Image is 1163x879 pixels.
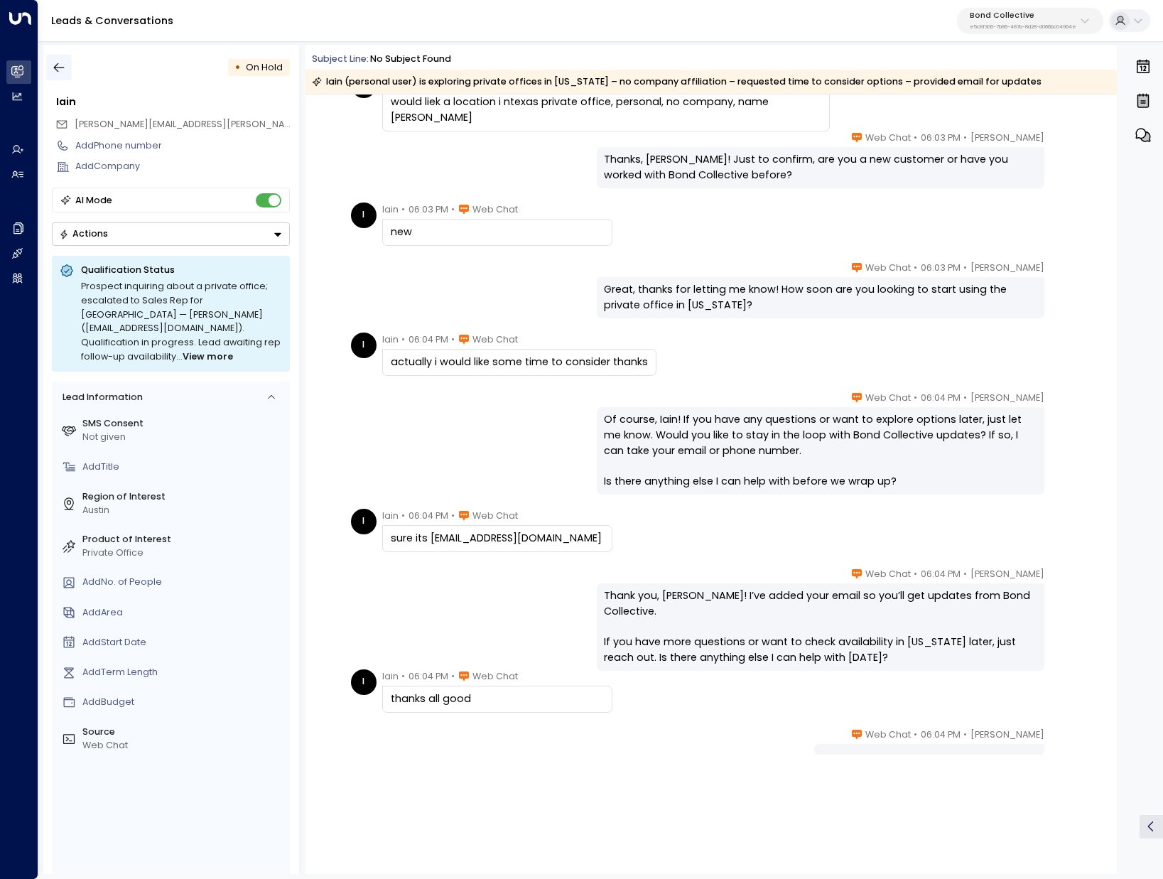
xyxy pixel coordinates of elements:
[604,588,1036,665] div: Thank you, [PERSON_NAME]! I’ve added your email so you’ll get updates from Bond Collective. If yo...
[82,490,285,504] label: Region of Interest
[391,691,604,707] div: thanks all good
[970,567,1044,581] span: [PERSON_NAME]
[382,333,399,347] span: Iain
[82,546,285,560] div: Private Office
[1050,391,1076,416] img: 74_headshot.jpg
[75,160,290,173] div: AddCompany
[382,509,399,523] span: Iain
[82,696,285,709] div: AddBudget
[1050,567,1076,593] img: 74_headshot.jpg
[82,431,285,444] div: Not given
[351,333,377,358] div: I
[75,193,112,207] div: AI Mode
[970,11,1076,20] p: Bond Collective
[382,669,399,684] span: Iain
[409,669,448,684] span: 06:04 PM
[52,222,290,246] button: Actions
[1050,131,1076,156] img: 74_headshot.jpg
[957,8,1103,34] button: Bond Collectivee5c8f306-7b86-487b-8d28-d066bc04964e
[82,576,285,589] div: AddNo. of People
[81,264,282,276] p: Qualification Status
[914,261,917,275] span: •
[970,131,1044,145] span: [PERSON_NAME]
[963,391,967,405] span: •
[865,728,911,742] span: Web Chat
[921,261,961,275] span: 06:03 PM
[865,261,911,275] span: Web Chat
[82,636,285,649] div: AddStart Date
[963,728,967,742] span: •
[401,509,405,523] span: •
[351,203,377,228] div: I
[391,355,648,370] div: actually i would like some time to consider thanks
[401,669,405,684] span: •
[75,118,290,131] span: iain@iain.net
[312,75,1042,89] div: Iain (personal user) is exploring private offices in [US_STATE] – no company affiliation – reques...
[351,509,377,534] div: I
[82,533,285,546] label: Product of Interest
[81,279,282,364] div: Prospect inquiring about a private office; escalated to Sales Rep for [GEOGRAPHIC_DATA] — [PERSON...
[451,203,455,217] span: •
[82,726,285,739] label: Source
[59,228,108,239] div: Actions
[82,739,285,753] div: Web Chat
[963,131,967,145] span: •
[970,391,1044,405] span: [PERSON_NAME]
[82,666,285,679] div: AddTerm Length
[451,669,455,684] span: •
[604,412,1036,489] div: Of course, Iain! If you have any questions or want to explore options later, just let me know. Wo...
[970,728,1044,742] span: [PERSON_NAME]
[914,728,917,742] span: •
[401,333,405,347] span: •
[865,567,911,581] span: Web Chat
[183,350,233,364] span: View more
[56,95,290,110] div: Iain
[451,509,455,523] span: •
[409,509,448,523] span: 06:04 PM
[75,118,376,130] span: [PERSON_NAME][EMAIL_ADDRESS][PERSON_NAME][DOMAIN_NAME]
[82,504,285,517] div: Austin
[604,282,1036,313] div: Great, thanks for letting me know! How soon are you looking to start using the private office in ...
[409,203,448,217] span: 06:03 PM
[75,139,290,153] div: AddPhone number
[970,261,1044,275] span: [PERSON_NAME]
[963,567,967,581] span: •
[401,203,405,217] span: •
[391,225,604,240] div: new
[391,95,821,125] div: would liek a location i ntexas private office, personal, no company, name [PERSON_NAME]
[1050,261,1076,286] img: 74_headshot.jpg
[921,728,961,742] span: 06:04 PM
[1050,728,1076,753] img: 74_headshot.jpg
[52,222,290,246] div: Button group with a nested menu
[351,669,377,695] div: I
[370,53,451,66] div: No subject found
[921,567,961,581] span: 06:04 PM
[82,460,285,474] div: AddTitle
[472,669,518,684] span: Web Chat
[409,333,448,347] span: 06:04 PM
[82,606,285,620] div: AddArea
[391,531,604,546] div: sure its [EMAIL_ADDRESS][DOMAIN_NAME]
[604,152,1036,183] div: Thanks, [PERSON_NAME]! Just to confirm, are you a new customer or have you worked with Bond Colle...
[865,391,911,405] span: Web Chat
[914,567,917,581] span: •
[914,131,917,145] span: •
[58,391,142,404] div: Lead Information
[472,509,518,523] span: Web Chat
[914,391,917,405] span: •
[312,53,369,65] span: Subject Line:
[970,24,1076,30] p: e5c8f306-7b86-487b-8d28-d066bc04964e
[472,333,518,347] span: Web Chat
[472,203,518,217] span: Web Chat
[451,333,455,347] span: •
[963,261,967,275] span: •
[865,131,911,145] span: Web Chat
[51,14,173,28] a: Leads & Conversations
[921,391,961,405] span: 06:04 PM
[382,203,399,217] span: Iain
[234,56,241,79] div: •
[921,131,961,145] span: 06:03 PM
[82,417,285,431] label: SMS Consent
[246,61,283,73] span: On Hold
